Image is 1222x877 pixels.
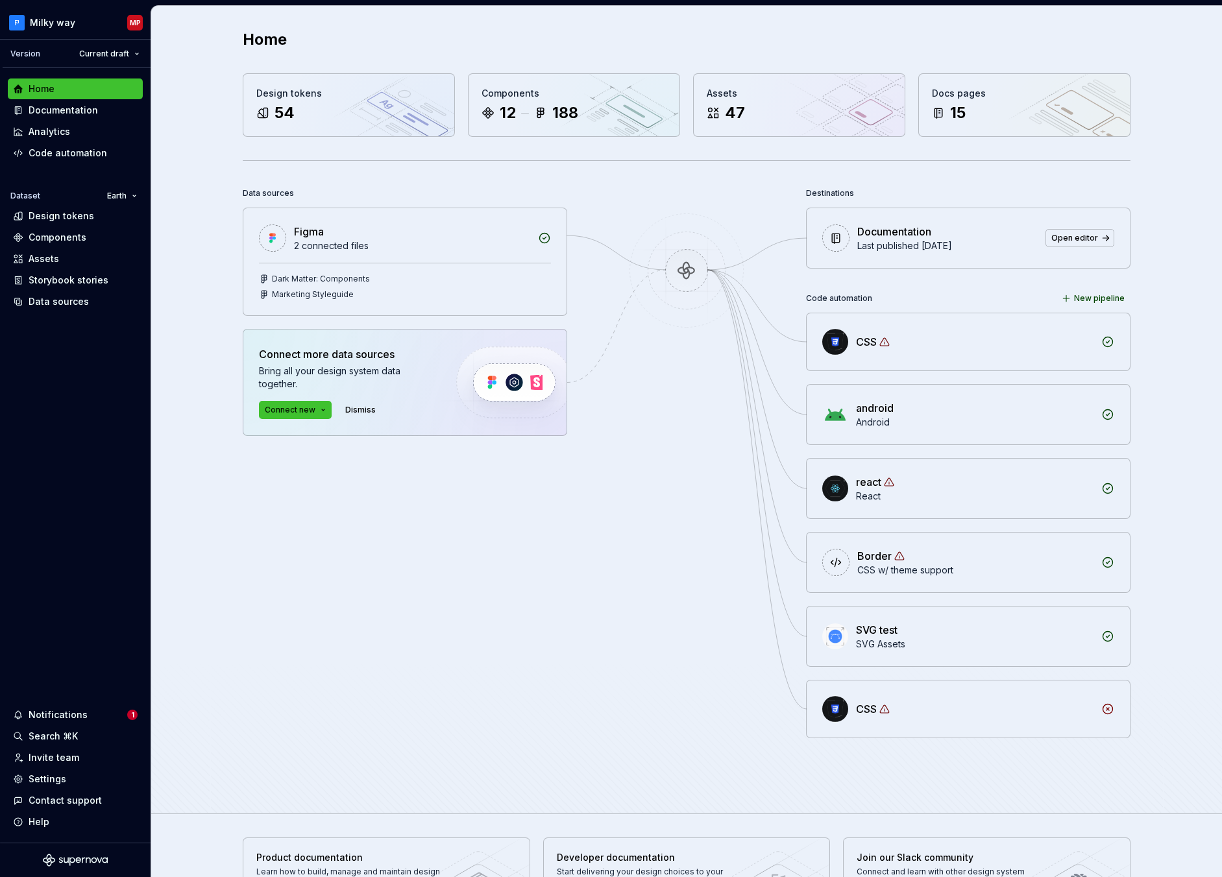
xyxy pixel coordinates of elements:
div: Border [857,548,892,564]
div: android [856,400,894,416]
a: Home [8,78,143,99]
div: react [856,474,881,490]
div: Invite team [29,751,79,764]
div: 188 [552,102,578,123]
div: Last published [DATE] [857,239,1038,252]
div: Assets [707,87,892,100]
button: Earth [101,187,143,205]
div: 54 [275,102,295,123]
div: Bring all your design system data together. [259,365,434,390]
a: Design tokens54 [243,73,455,137]
a: Components12188 [468,73,680,137]
button: Help [8,811,143,832]
button: Current draft [73,45,145,63]
a: Components [8,227,143,248]
svg: Supernova Logo [43,854,108,867]
div: Documentation [29,104,98,117]
div: Contact support [29,794,102,807]
div: Components [29,231,86,244]
span: Connect new [265,405,315,415]
a: Data sources [8,291,143,312]
span: Earth [107,191,127,201]
div: Components [482,87,666,100]
a: Assets47 [693,73,905,137]
div: Connect more data sources [259,346,434,362]
div: Notifications [29,708,88,721]
div: Version [10,49,40,59]
button: Contact support [8,790,143,811]
div: 15 [950,102,966,123]
div: Code automation [806,289,872,307]
div: CSS [856,334,877,350]
span: Current draft [79,49,129,59]
div: Data sources [243,184,294,202]
div: CSS [856,701,877,717]
a: Settings [8,769,143,789]
img: c97f65f9-ff88-476c-bb7c-05e86b525b5e.png [9,15,25,30]
div: Dark Matter: Components [272,274,370,284]
a: Docs pages15 [918,73,1130,137]
span: 1 [127,710,138,720]
a: Documentation [8,100,143,121]
div: Search ⌘K [29,730,78,743]
div: Design tokens [29,210,94,222]
button: Notifications1 [8,704,143,725]
div: Docs pages [932,87,1117,100]
button: New pipeline [1058,289,1130,307]
div: Settings [29,773,66,786]
button: Connect new [259,401,332,419]
a: Design tokens [8,206,143,226]
button: Dismiss [339,401,382,419]
a: Assets [8,248,143,269]
div: 12 [500,102,516,123]
div: Dataset [10,191,40,201]
span: New pipeline [1074,293,1125,304]
a: Figma2 connected filesDark Matter: ComponentsMarketing Styleguide [243,208,567,316]
div: SVG Assets [856,638,1094,651]
h2: Home [243,29,287,50]
a: Analytics [8,121,143,142]
div: Analytics [29,125,70,138]
a: Invite team [8,747,143,768]
div: 47 [725,102,745,123]
a: Open editor [1045,229,1114,247]
div: Milky way [30,16,75,29]
span: Dismiss [345,405,376,415]
div: Design tokens [256,87,441,100]
div: 2 connected files [294,239,530,252]
div: MP [130,18,141,28]
div: Data sources [29,295,89,308]
div: Code automation [29,147,107,160]
div: Join our Slack community [857,851,1045,864]
div: SVG test [856,622,898,638]
div: Storybook stories [29,274,108,287]
div: Product documentation [256,851,445,864]
div: Marketing Styleguide [272,289,354,300]
div: Destinations [806,184,854,202]
div: CSS w/ theme support [857,564,1094,577]
div: Figma [294,224,324,239]
div: Help [29,815,49,828]
span: Open editor [1051,233,1098,243]
button: Search ⌘K [8,726,143,747]
div: Documentation [857,224,931,239]
div: Home [29,82,55,95]
button: Milky wayMP [3,8,148,36]
a: Code automation [8,143,143,163]
div: Assets [29,252,59,265]
a: Storybook stories [8,270,143,291]
div: Android [856,416,1094,429]
div: Developer documentation [557,851,746,864]
div: React [856,490,1094,503]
